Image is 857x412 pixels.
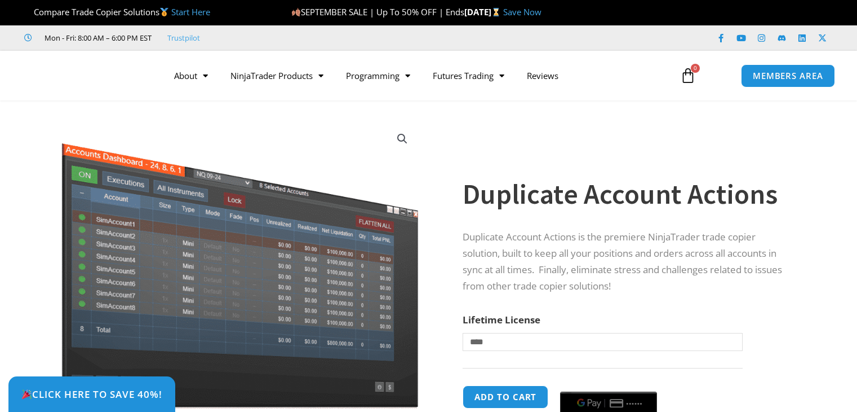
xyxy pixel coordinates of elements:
span: SEPTEMBER SALE | Up To 50% OFF | Ends [291,6,464,17]
h1: Duplicate Account Actions [463,174,792,214]
img: ⌛ [492,8,500,16]
a: Programming [335,63,421,89]
label: Lifetime License [463,313,540,326]
span: Mon - Fri: 8:00 AM – 6:00 PM EST [42,31,152,45]
span: Click Here to save 40%! [21,389,162,399]
a: Reviews [516,63,570,89]
img: 🍂 [292,8,300,16]
a: NinjaTrader Products [219,63,335,89]
a: Start Here [171,6,210,17]
img: 🏆 [25,8,33,16]
img: LogoAI | Affordable Indicators – NinjaTrader [24,55,145,96]
a: Futures Trading [421,63,516,89]
a: About [163,63,219,89]
a: Trustpilot [167,31,200,45]
nav: Menu [163,63,669,89]
a: 0 [663,59,713,92]
a: MEMBERS AREA [741,64,835,87]
span: Compare Trade Copier Solutions [24,6,210,17]
img: 🎉 [22,389,32,399]
a: View full-screen image gallery [392,129,412,149]
a: Save Now [503,6,541,17]
img: Screenshot 2024-08-26 15414455555 [59,120,421,409]
img: 🥇 [160,8,168,16]
p: Duplicate Account Actions is the premiere NinjaTrader trade copier solution, built to keep all yo... [463,229,792,295]
span: MEMBERS AREA [753,72,823,80]
span: 0 [691,64,700,73]
a: 🎉Click Here to save 40%! [8,376,175,412]
strong: [DATE] [464,6,503,17]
